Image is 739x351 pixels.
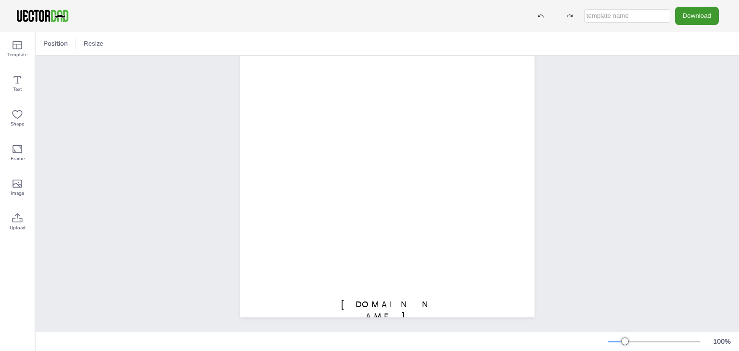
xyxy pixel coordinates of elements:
[10,224,25,232] span: Upload
[80,36,107,51] button: Resize
[11,155,25,163] span: Frame
[15,9,70,23] img: VectorDad-1.png
[7,51,27,59] span: Template
[584,9,670,23] input: template name
[11,189,24,197] span: Image
[710,337,733,346] div: 100 %
[675,7,719,25] button: Download
[341,299,435,322] span: [DOMAIN_NAME]
[41,39,70,48] span: Position
[11,120,24,128] span: Shape
[13,86,22,93] span: Text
